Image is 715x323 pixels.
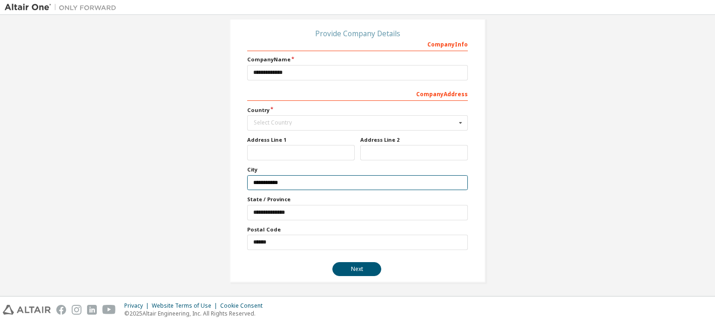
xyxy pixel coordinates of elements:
[102,305,116,315] img: youtube.svg
[56,305,66,315] img: facebook.svg
[220,302,268,310] div: Cookie Consent
[247,136,355,144] label: Address Line 1
[247,166,468,173] label: City
[247,196,468,203] label: State / Province
[360,136,468,144] label: Address Line 2
[3,305,51,315] img: altair_logo.svg
[247,31,468,36] div: Provide Company Details
[247,36,468,51] div: Company Info
[247,226,468,233] label: Postal Code
[72,305,81,315] img: instagram.svg
[247,56,468,63] label: Company Name
[332,262,381,276] button: Next
[247,106,468,114] label: Country
[247,86,468,101] div: Company Address
[124,310,268,317] p: © 2025 Altair Engineering, Inc. All Rights Reserved.
[87,305,97,315] img: linkedin.svg
[254,120,456,125] div: Select Country
[152,302,220,310] div: Website Terms of Use
[5,3,121,12] img: Altair One
[124,302,152,310] div: Privacy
